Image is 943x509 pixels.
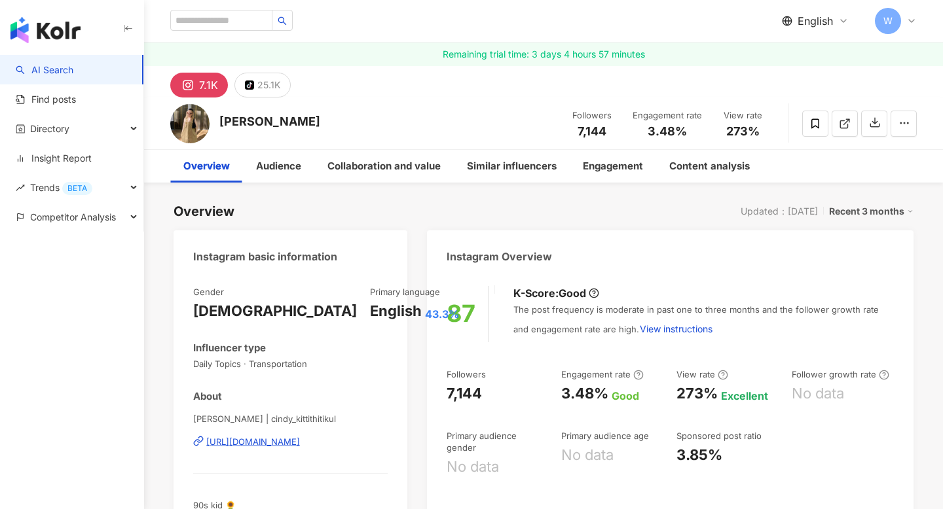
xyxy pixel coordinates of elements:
[278,16,287,26] span: search
[883,14,893,28] span: W
[633,109,702,122] div: Engagement rate
[327,158,441,174] div: Collaboration and value
[193,436,388,448] a: [URL][DOMAIN_NAME]
[798,14,833,28] span: English
[676,368,728,380] div: View rate
[174,202,234,220] div: Overview
[193,301,357,321] div: [DEMOGRAPHIC_DATA]
[578,124,606,138] span: 7,144
[30,202,116,232] span: Competitor Analysis
[513,304,894,342] div: The post frequency is moderate in past one to three months and the follower growth rate and engag...
[370,301,422,321] div: English
[447,383,482,404] div: 7,144
[193,286,224,298] div: Gender
[30,173,92,202] span: Trends
[561,430,649,442] div: Primary audience age
[741,206,818,217] div: Updated：[DATE]
[792,368,889,380] div: Follower growth rate
[425,307,459,321] span: 43.3%
[16,183,25,192] span: rise
[234,73,291,97] button: 25.1K
[170,104,210,143] img: KOL Avatar
[612,389,639,403] div: Good
[447,457,499,477] div: No data
[10,17,81,43] img: logo
[467,158,557,174] div: Similar influencers
[447,249,552,264] div: Instagram Overview
[792,383,844,404] div: No data
[561,383,608,404] div: 3.48%
[193,249,337,264] div: Instagram basic information
[726,125,760,138] span: 273%
[193,341,266,355] div: Influencer type
[561,368,644,380] div: Engagement rate
[219,113,320,130] div: [PERSON_NAME]
[640,324,712,334] span: View instructions
[370,286,440,298] div: Primary language
[199,76,218,94] div: 7.1K
[567,109,617,122] div: Followers
[170,73,228,97] button: 7.1K
[193,389,222,403] div: About
[16,63,73,77] a: searchAI Search
[561,445,614,465] div: No data
[193,413,388,425] span: [PERSON_NAME] | cindy_kittithitikul
[447,300,475,327] div: 87
[669,158,750,174] div: Content analysis
[16,152,92,165] a: Insight Report
[62,182,92,195] div: BETA
[583,158,643,174] div: Engagement
[447,430,549,453] div: Primary audience gender
[676,430,762,442] div: Sponsored post ratio
[30,114,69,143] span: Directory
[829,203,914,220] div: Recent 3 months
[648,125,687,138] span: 3.48%
[16,93,76,106] a: Find posts
[676,383,718,404] div: 273%
[721,389,768,403] div: Excellent
[447,368,486,380] div: Followers
[718,109,767,122] div: View rate
[144,43,943,66] a: Remaining trial time: 3 days 4 hours 57 minutes
[257,76,280,94] div: 25.1K
[193,358,388,370] span: Daily Topics · Transportation
[513,286,599,300] div: K-Score :
[559,286,586,300] div: Good
[183,158,230,174] div: Overview
[639,316,713,342] button: View instructions
[256,158,301,174] div: Audience
[206,436,300,448] div: [URL][DOMAIN_NAME]
[676,445,722,465] div: 3.85%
